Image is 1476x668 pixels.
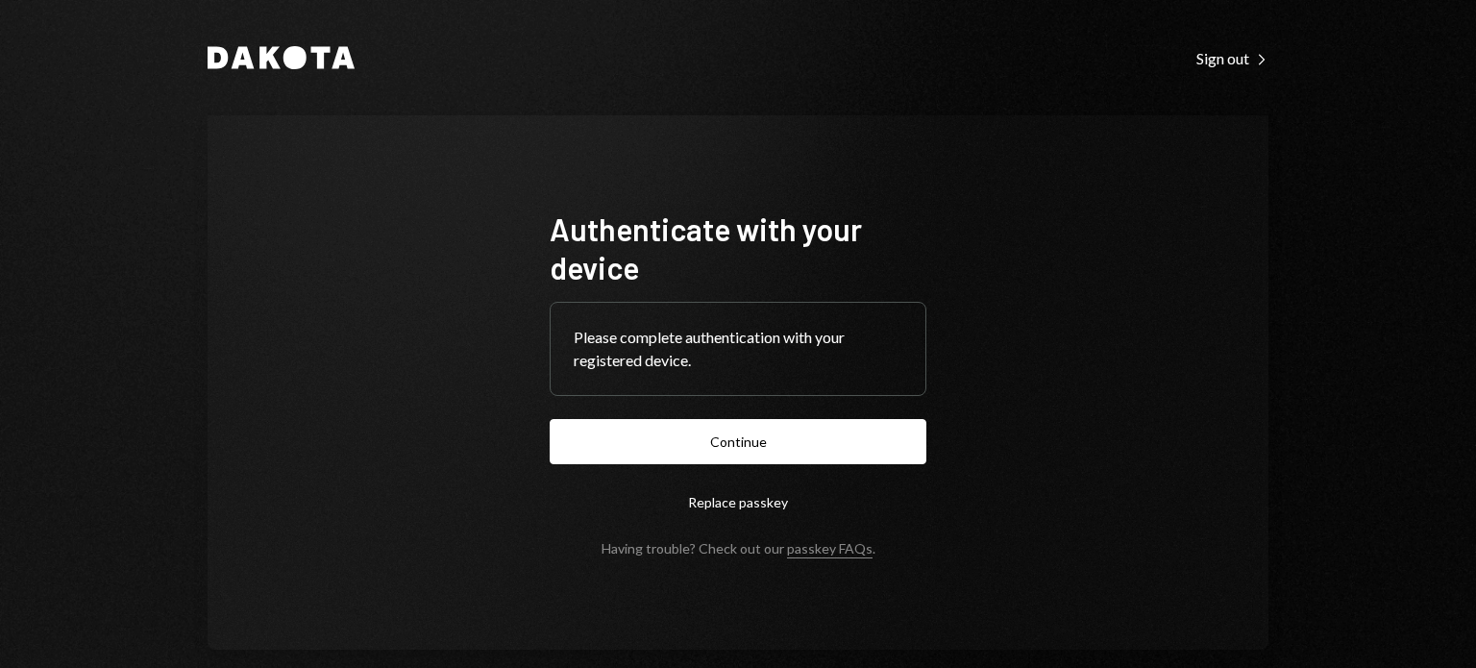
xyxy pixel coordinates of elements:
a: Sign out [1196,47,1268,68]
a: passkey FAQs [787,540,873,558]
div: Having trouble? Check out our . [602,540,875,557]
button: Replace passkey [550,480,926,525]
div: Please complete authentication with your registered device. [574,326,902,372]
h1: Authenticate with your device [550,210,926,286]
button: Continue [550,419,926,464]
div: Sign out [1196,49,1268,68]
